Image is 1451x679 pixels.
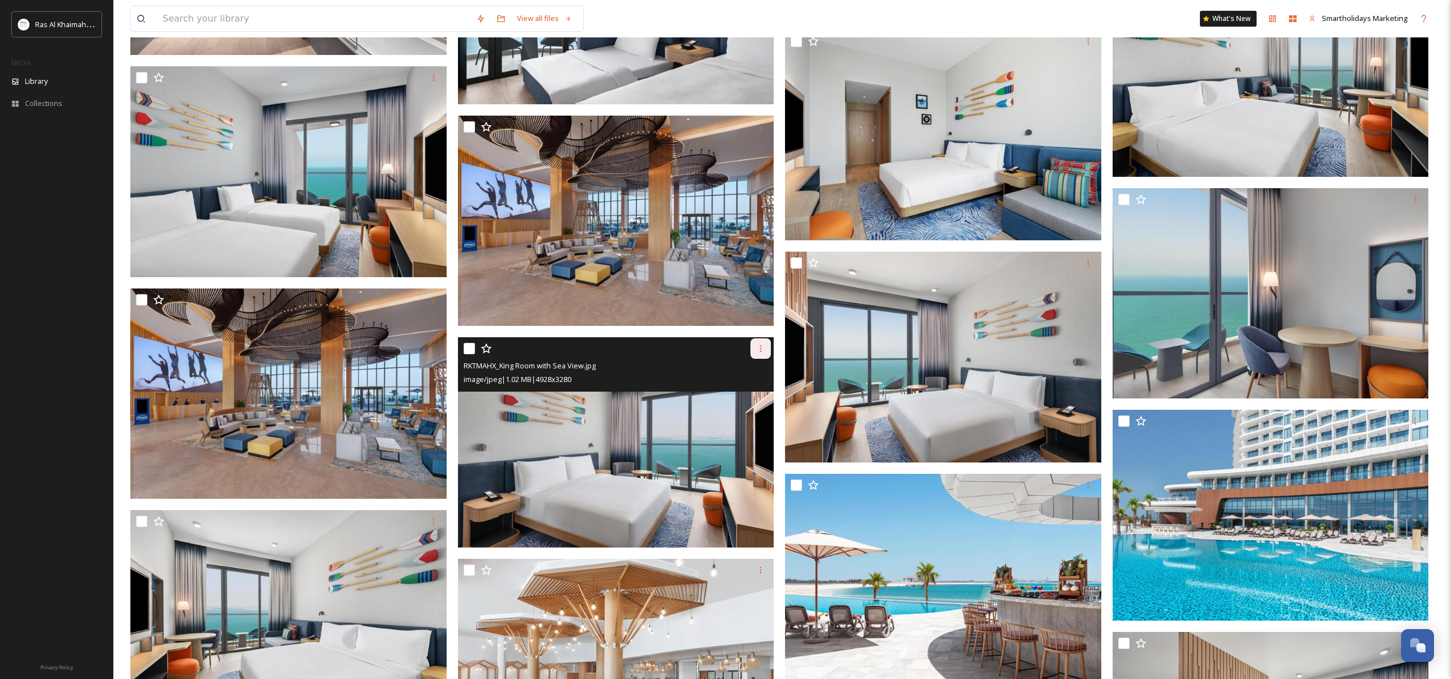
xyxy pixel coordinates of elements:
[25,98,62,109] span: Collections
[25,76,48,87] span: Library
[1113,410,1429,620] img: RKTMAHX_Infinity Pool _ Pool Deck(1).jpg
[130,66,447,277] img: RKTMAHX_Two Double Beds Room with Island View.jpg
[464,360,596,371] span: RKTMAHX_King Room with Sea View.jpg
[130,288,447,499] img: RKTMAHX_Lobby _ Reception with FO Team.jpg
[464,374,571,384] span: image/jpeg | 1.02 MB | 4928 x 3280
[40,664,73,671] span: Privacy Policy
[35,19,196,29] span: Ras Al Khaimah Tourism Development Authority
[458,337,774,548] img: RKTMAHX_King Room with Sea View.jpg
[1401,629,1434,662] button: Open Chat
[458,116,774,326] img: RKTMAHX_Lobby _ Reception.jpg
[785,30,1101,240] img: RKTMAHX_King Room with Sofa Bed.jpg
[1303,7,1414,29] a: Smartholidays Marketing
[11,58,31,67] span: MEDIA
[1113,188,1429,398] img: RKTMAHX_Island View.jpg
[1200,11,1257,27] a: What's New
[785,252,1101,462] img: RKTMAHX_King Room with Island View.jpg
[511,7,578,29] a: View all files
[1322,13,1408,23] span: Smartholidays Marketing
[40,660,73,673] a: Privacy Policy
[157,6,470,31] input: Search your library
[18,19,29,30] img: Logo_RAKTDA_RGB-01.png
